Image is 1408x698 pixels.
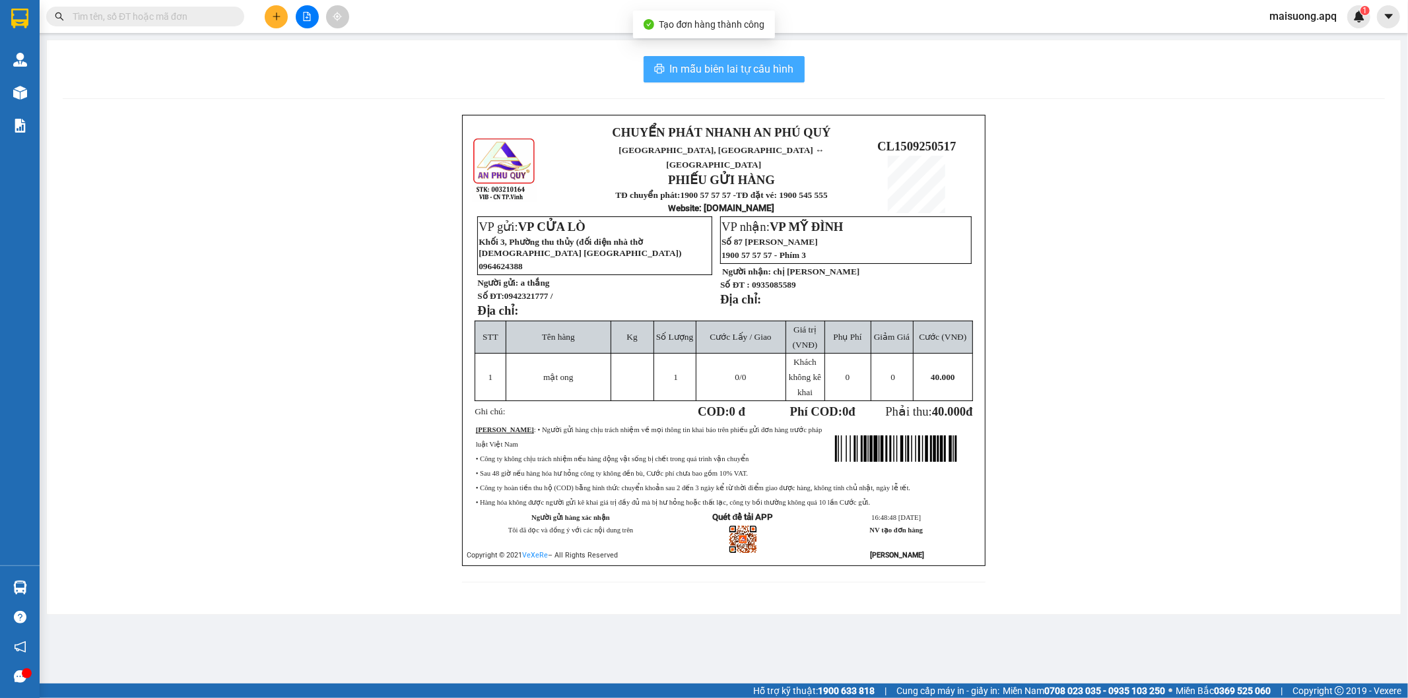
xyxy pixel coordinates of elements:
[1281,683,1283,698] span: |
[1360,6,1370,15] sup: 1
[773,267,859,276] span: chị [PERSON_NAME]
[543,372,573,382] span: mật ong
[472,137,537,202] img: logo
[793,325,818,350] span: Giá trị (VNĐ)
[669,203,700,213] span: Website
[644,56,805,82] button: printerIn mẫu biên lai tự cấu hình
[1353,11,1365,22] img: icon-new-feature
[722,267,771,276] strong: Người nhận:
[302,12,312,21] span: file-add
[919,332,966,342] span: Cước (VNĐ)
[842,404,848,418] span: 0
[656,332,693,342] span: Số Lượng
[326,5,349,28] button: aim
[542,332,575,342] span: Tên hàng
[272,12,281,21] span: plus
[1176,683,1271,698] span: Miền Bắc
[475,406,505,416] span: Ghi chú:
[333,12,342,21] span: aim
[644,19,654,30] span: check-circle
[1259,8,1347,24] span: maisuong.apq
[476,426,534,433] strong: [PERSON_NAME]
[477,278,518,288] strong: Người gửi:
[73,9,228,24] input: Tìm tên, số ĐT hoặc mã đơn
[846,372,850,382] span: 0
[479,237,681,258] span: Khối 3, Phường thu thủy (đối diện nhà thờ [DEMOGRAPHIC_DATA] [GEOGRAPHIC_DATA])
[518,220,586,234] span: VP CỬA LÒ
[752,280,796,290] span: 0935085589
[871,514,921,521] span: 16:48:48 [DATE]
[874,332,910,342] span: Giảm Giá
[476,484,910,492] span: • Công ty hoàn tiền thu hộ (COD) bằng hình thức chuyển khoản sau 2 đến 3 ngày kể từ thời điểm gia...
[877,139,956,153] span: CL1509250517
[488,372,493,382] span: 1
[508,526,634,534] span: Tôi đã đọc và đồng ý với các nội dung trên
[612,125,830,139] strong: CHUYỂN PHÁT NHANH AN PHÚ QUÝ
[890,372,895,382] span: 0
[1362,6,1367,15] span: 1
[55,12,64,21] span: search
[710,332,771,342] span: Cước Lấy / Giao
[626,332,637,342] span: Kg
[13,86,27,100] img: warehouse-icon
[476,470,748,477] span: • Sau 48 giờ nếu hàng hóa hư hỏng công ty không đền bù, Cước phí chưa bao gồm 10% VAT.
[1383,11,1395,22] span: caret-down
[966,404,972,418] span: đ
[14,611,26,623] span: question-circle
[681,190,736,200] strong: 1900 57 57 57 -
[931,372,955,382] span: 40.000
[720,292,761,306] strong: Địa chỉ:
[14,670,26,683] span: message
[521,278,550,288] span: a thắng
[476,426,822,448] span: : • Người gửi hàng chịu trách nhiệm về mọi thông tin khai báo trên phiếu gửi đơn hàng trước pháp ...
[818,685,875,696] strong: 1900 633 818
[721,250,806,260] span: 1900 57 57 57 - Phím 3
[735,372,740,382] span: 0
[1044,685,1165,696] strong: 0708 023 035 - 0935 103 250
[531,514,610,521] strong: Người gửi hàng xác nhận
[668,173,775,187] strong: PHIẾU GỬI HÀNG
[476,455,749,462] span: • Công ty không chịu trách nhiệm nếu hàng động vật sống bị chết trong quá trình vận chuyển
[11,9,28,28] img: logo-vxr
[619,145,824,170] span: [GEOGRAPHIC_DATA], [GEOGRAPHIC_DATA] ↔ [GEOGRAPHIC_DATA]
[1377,5,1400,28] button: caret-down
[670,61,794,77] span: In mẫu biên lai tự cấu hình
[885,683,887,698] span: |
[1214,685,1271,696] strong: 0369 525 060
[870,551,924,559] strong: [PERSON_NAME]
[753,683,875,698] span: Hỗ trợ kỹ thuật:
[522,551,548,559] a: VeXeRe
[669,203,775,213] strong: : [DOMAIN_NAME]
[720,280,750,290] strong: Số ĐT :
[615,190,680,200] strong: TĐ chuyển phát:
[654,63,665,76] span: printer
[789,357,821,397] span: Khách không kê khai
[932,404,966,418] span: 40.000
[14,641,26,653] span: notification
[729,404,745,418] span: 0 đ
[712,512,773,522] strong: Quét để tải APP
[673,372,678,382] span: 1
[476,499,871,506] span: • Hàng hóa không được người gửi kê khai giá trị đầy đủ mà bị hư hỏng hoặc thất lạc, công ty bồi t...
[735,372,747,382] span: /0
[790,404,855,418] strong: Phí COD: đ
[698,404,745,418] strong: COD:
[659,19,765,30] span: Tạo đơn hàng thành công
[870,526,923,534] strong: NV tạo đơn hàng
[296,5,319,28] button: file-add
[13,581,27,594] img: warehouse-icon
[477,291,553,301] strong: Số ĐT:
[265,5,288,28] button: plus
[721,220,844,234] span: VP nhận:
[833,332,861,342] span: Phụ Phí
[467,551,618,559] span: Copyright © 2021 – All Rights Reserved
[736,190,828,200] strong: TĐ đặt vé: 1900 545 555
[770,220,844,234] span: VP MỸ ĐÌNH
[13,53,27,67] img: warehouse-icon
[885,404,972,418] span: Phải thu:
[1003,683,1165,698] span: Miền Nam
[721,237,818,247] span: Số 87 [PERSON_NAME]
[479,220,586,234] span: VP gửi:
[477,303,518,317] strong: Địa chỉ:
[1335,686,1344,695] span: copyright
